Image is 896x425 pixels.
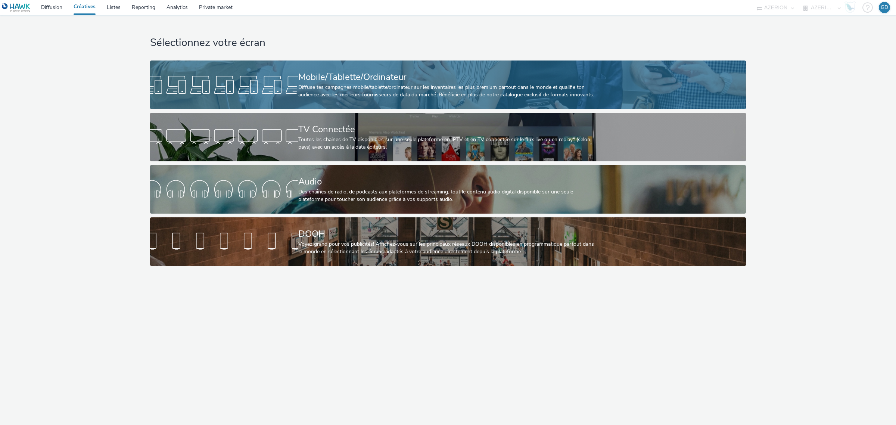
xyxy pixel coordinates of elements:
[2,3,31,12] img: undefined Logo
[150,61,746,109] a: Mobile/Tablette/OrdinateurDiffuse tes campagnes mobile/tablette/ordinateur sur les inventaires le...
[150,217,746,266] a: DOOHVoyez grand pour vos publicités! Affichez-vous sur les principaux réseaux DOOH disponibles en...
[150,36,746,50] h1: Sélectionnez votre écran
[298,84,595,99] div: Diffuse tes campagnes mobile/tablette/ordinateur sur les inventaires les plus premium partout dan...
[844,1,859,13] a: Hawk Academy
[298,227,595,241] div: DOOH
[298,71,595,84] div: Mobile/Tablette/Ordinateur
[298,136,595,151] div: Toutes les chaines de TV disponibles sur une seule plateforme en IPTV et en TV connectée sur le f...
[881,2,888,13] div: GD
[150,113,746,161] a: TV ConnectéeToutes les chaines de TV disponibles sur une seule plateforme en IPTV et en TV connec...
[298,175,595,188] div: Audio
[298,241,595,256] div: Voyez grand pour vos publicités! Affichez-vous sur les principaux réseaux DOOH disponibles en pro...
[298,188,595,204] div: Des chaînes de radio, de podcasts aux plateformes de streaming: tout le contenu audio digital dis...
[150,165,746,214] a: AudioDes chaînes de radio, de podcasts aux plateformes de streaming: tout le contenu audio digita...
[298,123,595,136] div: TV Connectée
[844,1,856,13] img: Hawk Academy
